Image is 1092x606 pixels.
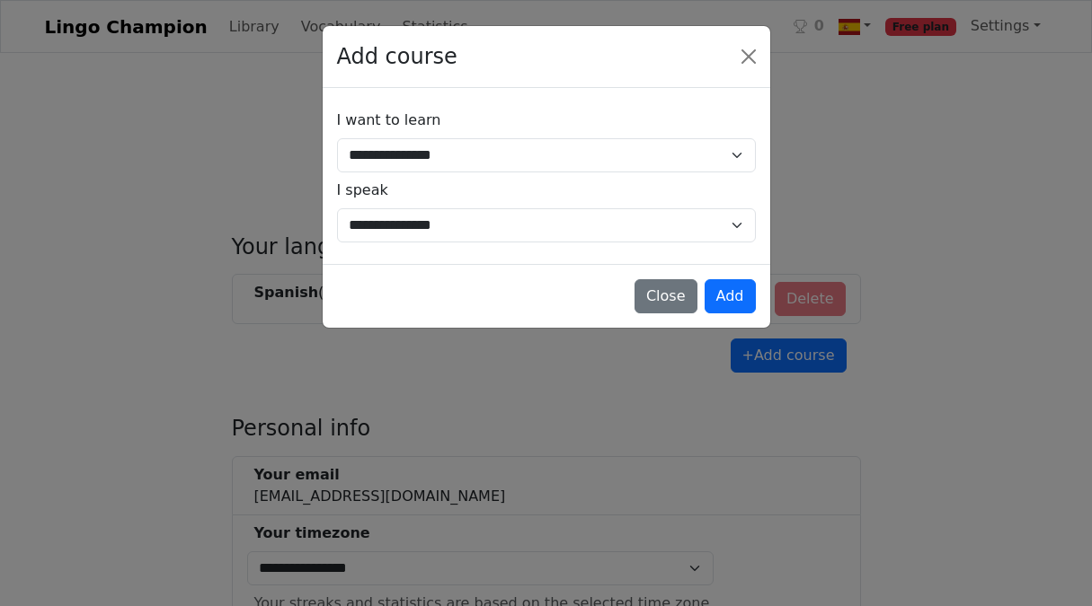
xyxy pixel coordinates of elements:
[705,279,756,313] button: Add
[635,279,697,313] button: Close
[734,42,763,71] button: Close
[337,40,457,73] span: Add course
[337,110,441,131] label: I want to learn
[337,180,388,201] label: I speak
